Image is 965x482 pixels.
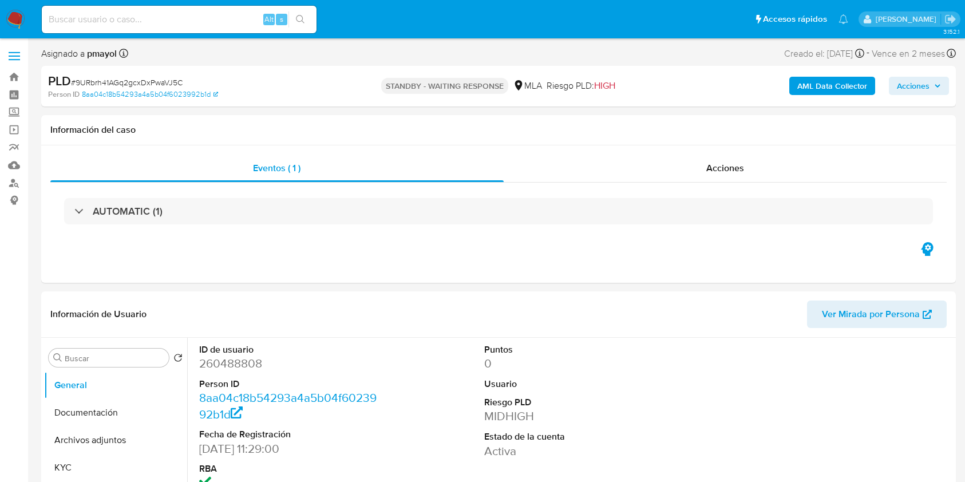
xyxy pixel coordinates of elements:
h1: Información de Usuario [50,309,147,320]
button: AML Data Collector [789,77,875,95]
a: 8aa04c18b54293a4a5b04f6023992b1d [199,389,377,422]
dt: Riesgo PLD [484,396,663,409]
dt: Person ID [199,378,378,390]
span: HIGH [594,79,615,92]
dd: MIDHIGH [484,408,663,424]
button: Documentación [44,399,187,426]
span: # 9URbrh41AGq2gcxDxPwaVJ5C [71,77,183,88]
dt: ID de usuario [199,343,378,356]
span: Vence en 2 meses [872,48,945,60]
b: Person ID [48,89,80,100]
span: Eventos ( 1 ) [253,161,300,175]
b: PLD [48,72,71,90]
span: Asignado a [41,48,117,60]
button: General [44,372,187,399]
a: Salir [944,13,956,25]
dt: Estado de la cuenta [484,430,663,443]
span: Acciones [706,161,744,175]
button: KYC [44,454,187,481]
input: Buscar [65,353,164,364]
span: Alt [264,14,274,25]
dd: 0 [484,355,663,372]
button: Ver Mirada por Persona [807,301,947,328]
dt: Usuario [484,378,663,390]
button: search-icon [288,11,312,27]
span: Acciones [897,77,930,95]
h1: Información del caso [50,124,947,136]
span: Accesos rápidos [763,13,827,25]
button: Acciones [889,77,949,95]
h3: AUTOMATIC (1) [93,205,163,218]
b: pmayol [85,47,117,60]
dd: 260488808 [199,355,378,372]
span: Riesgo PLD: [547,80,615,92]
div: AUTOMATIC (1) [64,198,933,224]
a: Notificaciones [839,14,848,24]
dt: Puntos [484,343,663,356]
dd: Activa [484,443,663,459]
dd: [DATE] 11:29:00 [199,441,378,457]
p: patricia.mayol@mercadolibre.com [876,14,940,25]
span: s [280,14,283,25]
dt: Fecha de Registración [199,428,378,441]
b: AML Data Collector [797,77,867,95]
div: Creado el: [DATE] [784,46,864,61]
button: Archivos adjuntos [44,426,187,454]
input: Buscar usuario o caso... [42,12,317,27]
span: Ver Mirada por Persona [822,301,920,328]
button: Buscar [53,353,62,362]
a: 8aa04c18b54293a4a5b04f6023992b1d [82,89,218,100]
p: STANDBY - WAITING RESPONSE [381,78,508,94]
span: - [867,46,869,61]
button: Volver al orden por defecto [173,353,183,366]
dt: RBA [199,463,378,475]
div: MLA [513,80,542,92]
